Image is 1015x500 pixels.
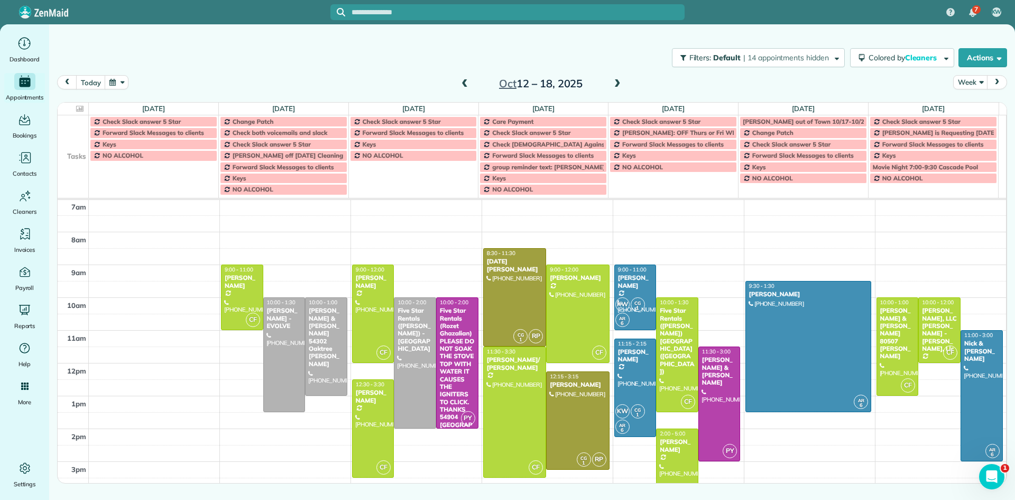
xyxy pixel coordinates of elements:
span: KW [992,8,1002,16]
span: NO ALCOHOL [752,174,793,182]
span: CG [518,332,524,338]
a: [DATE] [142,104,165,113]
span: 8:30 - 11:30 [487,250,515,257]
span: 2pm [71,432,86,441]
div: [PERSON_NAME] & [PERSON_NAME] 54302 Oaktree [PERSON_NAME] [308,307,344,368]
span: NO ALCOHOL [622,163,663,171]
span: 11:30 - 3:00 [702,348,731,355]
span: group reminder text: [PERSON_NAME] [492,163,605,171]
small: 6 [616,425,629,435]
iframe: Intercom live chat [979,464,1004,489]
span: 9:00 - 11:00 [225,266,253,273]
span: PY [723,444,737,458]
span: | 14 appointments hidden [743,53,829,62]
span: Oct [499,77,516,90]
small: 1 [631,410,644,420]
div: [PERSON_NAME] [617,348,653,363]
span: 7am [71,203,86,211]
span: CF [376,460,391,475]
span: Keys [103,140,116,148]
span: Forward Slack Messages to clients [103,129,204,137]
div: Nick & [PERSON_NAME] [964,340,1000,362]
div: [PERSON_NAME] [549,381,606,388]
div: [PERSON_NAME] [355,274,391,289]
span: CG [634,300,641,306]
span: Movie Night 7:00-9:30 Cascade Pool [873,163,979,171]
div: [PERSON_NAME] [549,274,606,281]
small: 6 [616,319,629,329]
span: Change Patch [233,117,274,125]
a: Bookings [4,111,45,141]
div: 7 unread notifications [962,1,984,24]
span: 1pm [71,399,86,408]
div: Five Star Rentals ([PERSON_NAME]) - [GEOGRAPHIC_DATA] [397,307,433,352]
span: Contacts [13,168,36,179]
a: Dashboard [4,35,45,65]
span: Dashboard [10,54,40,65]
span: 10:00 - 2:00 [398,299,426,306]
span: Keys [363,140,376,148]
span: 9am [71,268,86,277]
div: Five Star Rentals (Rozet Ghazalian)PLEASE DO NOT SOAK THE STOVE TOP WITH WATER IT CAUSES THE IGNI... [439,307,475,436]
a: [DATE] [792,104,815,113]
span: 8am [71,235,86,244]
span: CF [376,346,391,360]
div: [PERSON_NAME]/ [PERSON_NAME] [486,356,543,371]
span: Appointments [6,92,44,103]
span: AR [619,422,625,428]
h2: 12 – 18, 2025 [475,78,607,89]
span: RP [592,452,606,467]
a: Appointments [4,73,45,103]
span: Keys [492,174,506,182]
span: 11:30 - 3:30 [487,348,515,355]
svg: Focus search [337,8,345,16]
button: prev [57,75,77,89]
span: 12:15 - 3:15 [550,373,578,380]
span: [PERSON_NAME]: OFF Thurs or Fri WEEKLY [622,129,750,137]
button: Filters: Default | 14 appointments hidden [672,48,845,67]
span: 12:30 - 3:30 [356,381,384,388]
span: Payroll [15,283,34,293]
div: [PERSON_NAME] [224,274,260,289]
span: 11am [67,334,86,342]
button: today [76,75,105,89]
span: Reports [14,321,35,331]
span: NO ALCOHOL [492,185,533,193]
a: [DATE] [402,104,425,113]
a: [DATE] [922,104,945,113]
button: Actions [958,48,1007,67]
span: RP [529,329,543,343]
span: Help [19,359,31,369]
button: Colored byCleaners [850,48,954,67]
span: Forward Slack Messages to clients [363,129,464,137]
a: Payroll [4,263,45,293]
small: 1 [631,303,644,313]
div: [PERSON_NAME] [355,389,391,404]
span: 9:00 - 12:00 [550,266,578,273]
span: CG [634,407,641,413]
div: [PERSON_NAME] & [PERSON_NAME] 80507 [PERSON_NAME] [880,307,916,360]
div: [PERSON_NAME] [749,290,869,298]
span: KW [615,297,630,312]
span: Keys [233,174,246,182]
a: [DATE] [532,104,555,113]
span: 10:00 - 12:00 [922,299,954,306]
span: 10:00 - 1:30 [660,299,688,306]
a: Contacts [4,149,45,179]
div: [PERSON_NAME] - EVOLVE [266,307,302,330]
span: Settings [14,479,36,489]
span: Check Slack answer 5 Star [492,129,570,137]
a: Cleaners [4,187,45,217]
span: Filters: [689,53,712,62]
div: [PERSON_NAME], LLC [PERSON_NAME] - [PERSON_NAME], Llc [921,307,957,352]
span: AR [989,447,995,452]
span: Change Patch [752,129,793,137]
span: KW [615,404,630,419]
span: AR [619,315,625,321]
span: 10am [67,301,86,310]
a: Settings [4,460,45,489]
span: 11:15 - 2:15 [618,340,647,347]
small: 6 [986,450,999,460]
span: Check both voicemails and slack [233,129,328,137]
small: 1 [577,458,590,468]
